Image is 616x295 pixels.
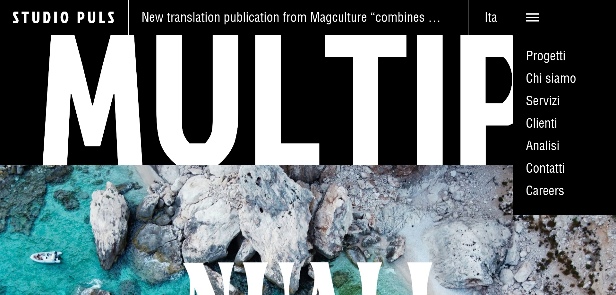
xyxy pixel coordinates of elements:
[513,112,616,134] a: Clienti
[513,157,616,179] a: Contatti
[513,45,616,67] a: Progetti
[141,9,443,25] span: New translation publication from Magculture “combines the logics of newspaper and magazine design”
[513,134,616,157] a: Analisi
[468,9,513,25] span: Ita
[513,90,616,112] a: Servizi
[513,179,616,202] a: Careers
[513,67,616,90] a: Chi siamo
